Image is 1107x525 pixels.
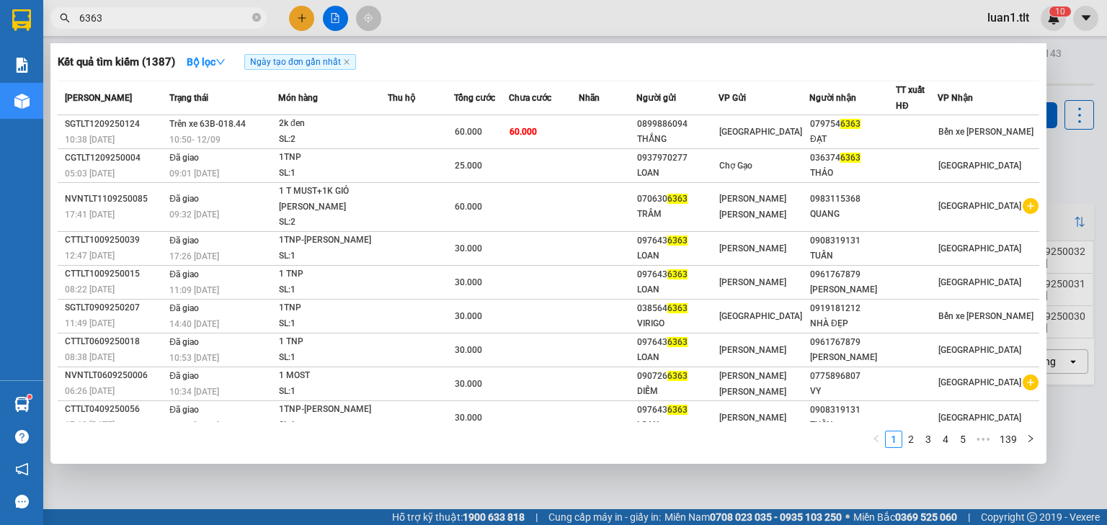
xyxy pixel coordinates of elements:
[637,335,718,350] div: 097643
[810,335,895,350] div: 0961767879
[169,93,208,103] span: Trạng thái
[637,384,718,399] div: DIỄM
[872,434,881,443] span: left
[169,371,199,381] span: Đã giao
[169,269,199,279] span: Đã giao
[455,413,482,423] span: 30.000
[920,431,936,447] a: 3
[995,431,1021,447] a: 139
[169,251,219,261] span: 17:26 [DATE]
[169,353,219,363] span: 10:53 [DATE]
[637,248,718,264] div: LOAN
[810,117,895,132] div: 079754
[938,201,1021,211] span: [GEOGRAPHIC_DATA]
[1023,198,1039,214] span: plus-circle
[972,431,995,448] span: •••
[455,161,482,171] span: 25.000
[1023,374,1039,390] span: plus-circle
[279,266,387,282] div: 1 TNP
[169,235,199,246] span: Đã giao
[244,54,356,70] span: Ngày tạo đơn gần nhất
[719,127,802,137] span: [GEOGRAPHIC_DATA]
[667,371,688,381] span: 6363
[65,402,165,417] div: CTTLT0409250056
[937,431,954,448] li: 4
[954,431,972,448] li: 5
[27,395,32,399] sup: 1
[637,132,718,147] div: THẮNG
[65,284,115,295] span: 08:22 [DATE]
[903,431,919,447] a: 2
[886,431,902,447] a: 1
[279,300,387,316] div: 1TNP
[938,413,1021,423] span: [GEOGRAPHIC_DATA]
[510,127,537,137] span: 60.000
[667,405,688,415] span: 6363
[279,402,387,418] div: 1TNP-[PERSON_NAME]
[667,235,688,246] span: 6363
[637,350,718,365] div: LOAN
[65,352,115,362] span: 08:38 [DATE]
[14,397,30,412] img: warehouse-icon
[810,316,895,331] div: NHÀ ĐẸP
[279,116,387,132] div: 2k đen
[169,405,199,415] span: Đã giao
[279,368,387,384] div: 1 MOST
[810,282,895,297] div: [PERSON_NAME]
[667,269,688,279] span: 6363
[169,194,199,204] span: Đã giao
[809,93,856,103] span: Người nhận
[810,418,895,433] div: TUẤN
[279,384,387,400] div: SL: 1
[65,266,165,282] div: CTTLT1009250015
[65,135,115,145] span: 10:38 [DATE]
[454,93,495,103] span: Tổng cước
[719,371,786,397] span: [PERSON_NAME] [PERSON_NAME]
[65,420,115,430] span: 17:18 [DATE]
[15,462,29,476] span: notification
[637,418,718,433] div: LOAN
[169,303,199,313] span: Đã giao
[938,243,1021,253] span: [GEOGRAPHIC_DATA]
[65,93,132,103] span: [PERSON_NAME]
[719,93,746,103] span: VP Gửi
[65,233,165,248] div: CTTLT1009250039
[637,233,718,248] div: 097643
[509,93,551,103] span: Chưa cước
[60,13,70,23] span: search
[719,413,786,423] span: [PERSON_NAME]
[169,387,219,397] span: 10:34 [DATE]
[667,337,688,347] span: 6363
[637,369,718,384] div: 090726
[388,93,415,103] span: Thu hộ
[455,345,482,355] span: 30.000
[955,431,971,447] a: 5
[65,192,165,207] div: NVNTLT1109250085
[667,303,688,313] span: 6363
[810,384,895,399] div: VY
[169,169,219,179] span: 09:01 [DATE]
[65,151,165,166] div: CGTLT1209250004
[279,282,387,298] div: SL: 1
[667,194,688,204] span: 6363
[279,418,387,434] div: SL: 1
[14,94,30,109] img: warehouse-icon
[169,337,199,347] span: Đã giao
[65,251,115,261] span: 12:47 [DATE]
[65,117,165,132] div: SGTLT1209250124
[279,316,387,332] div: SL: 1
[637,117,718,132] div: 0899886094
[637,151,718,166] div: 0937970277
[810,350,895,365] div: [PERSON_NAME]
[169,285,219,295] span: 11:09 [DATE]
[719,345,786,355] span: [PERSON_NAME]
[637,316,718,331] div: VIRIGO
[920,431,937,448] li: 3
[455,202,482,212] span: 60.000
[810,301,895,316] div: 0919181212
[810,248,895,264] div: TUẤN
[938,311,1033,321] span: Bến xe [PERSON_NAME]
[65,386,115,396] span: 06:26 [DATE]
[169,319,219,329] span: 14:40 [DATE]
[840,153,861,163] span: 6363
